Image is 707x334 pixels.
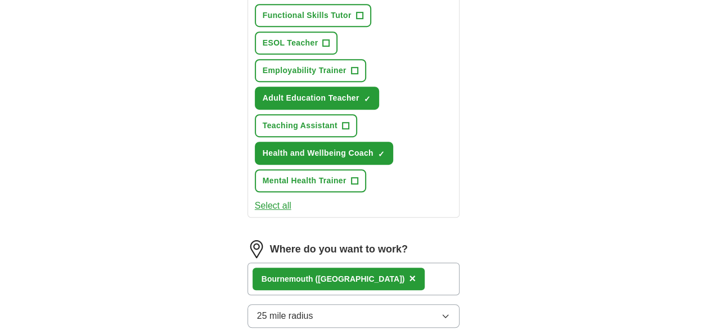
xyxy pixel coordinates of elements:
[409,272,416,285] span: ×
[255,199,291,213] button: Select all
[263,37,318,49] span: ESOL Teacher
[263,65,346,76] span: Employability Trainer
[255,31,338,55] button: ESOL Teacher
[255,59,366,82] button: Employability Trainer
[257,309,313,323] span: 25 mile radius
[409,270,416,287] button: ×
[255,114,357,137] button: Teaching Assistant
[378,150,385,159] span: ✓
[247,240,265,258] img: location.png
[247,304,460,328] button: 25 mile radius
[255,4,371,27] button: Functional Skills Tutor
[255,169,366,192] button: Mental Health Trainer
[263,175,346,187] span: Mental Health Trainer
[315,274,404,283] span: ([GEOGRAPHIC_DATA])
[263,92,359,104] span: Adult Education Teacher
[263,147,373,159] span: Health and Wellbeing Coach
[263,10,352,21] span: Functional Skills Tutor
[364,94,371,103] span: ✓
[255,87,379,110] button: Adult Education Teacher✓
[255,142,393,165] button: Health and Wellbeing Coach✓
[262,274,313,283] strong: Bournemouth
[263,120,337,132] span: Teaching Assistant
[270,242,408,257] label: Where do you want to work?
